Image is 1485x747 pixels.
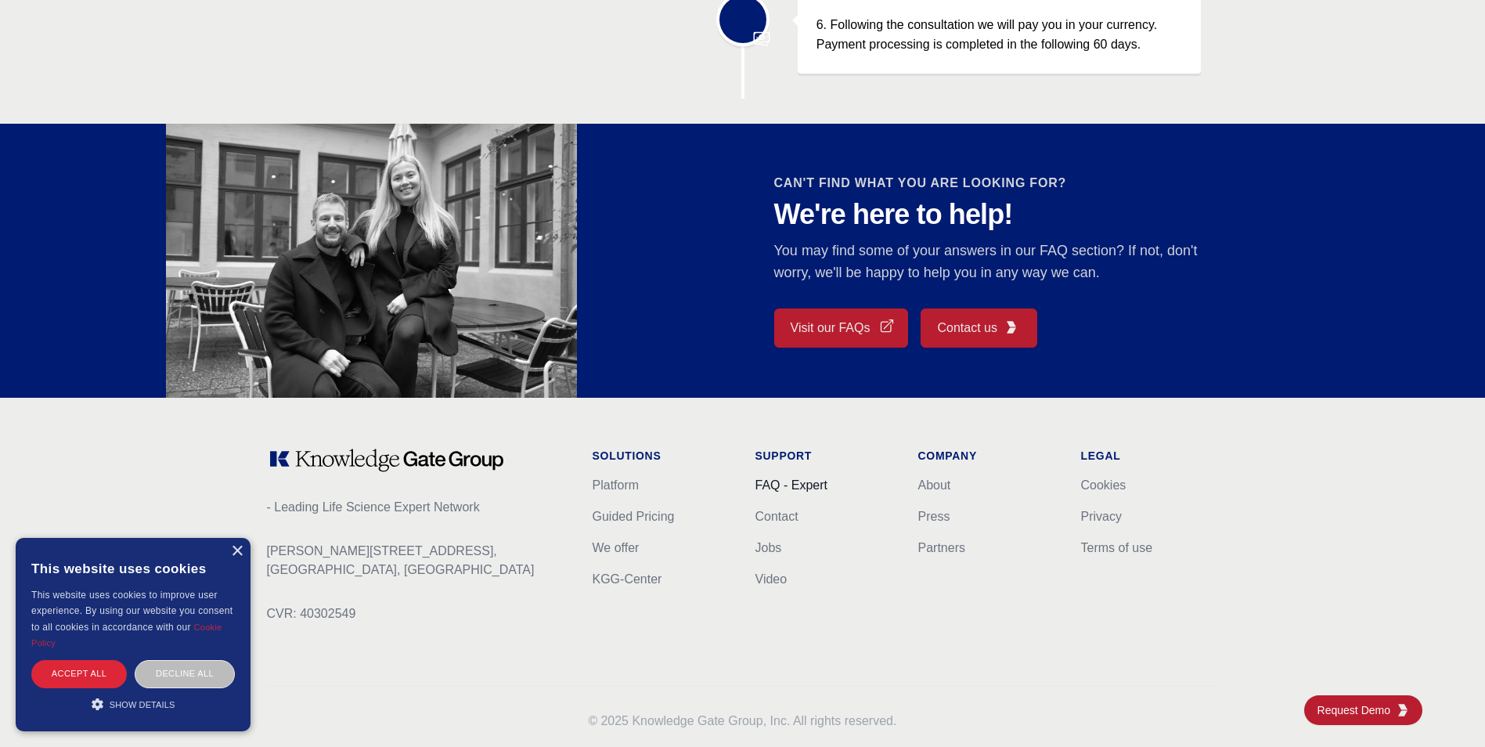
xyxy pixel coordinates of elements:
[31,590,232,633] span: This website uses cookies to improve user experience. By using our website you consent to all coo...
[231,546,243,558] div: Close
[267,498,568,517] p: - Leading Life Science Expert Network
[593,572,662,586] a: KGG-Center
[918,478,951,492] a: About
[135,660,235,687] div: Decline all
[774,174,1219,193] h2: CAN'T FIND WHAT YOU ARE LOOKING FOR?
[1317,702,1397,718] span: Request Demo
[267,712,1219,731] p: 2025 Knowledge Gate Group, Inc. All rights reserved.
[1304,695,1422,725] a: Request DemoKGG
[918,448,1056,464] h1: Company
[774,309,909,348] a: Visit our FAQs
[589,714,598,727] span: ©
[774,240,1219,283] p: You may find some of your answers in our FAQ section? If not, don't worry, we'll be happy to help...
[1081,448,1219,464] h1: Legal
[918,510,950,523] a: Press
[31,550,235,587] div: This website uses cookies
[918,541,965,554] a: Partners
[755,541,782,554] a: Jobs
[816,15,1182,55] p: 6. Following the consultation we will pay you in your currency. Payment processing is completed i...
[267,542,568,579] p: [PERSON_NAME][STREET_ADDRESS], [GEOGRAPHIC_DATA], [GEOGRAPHIC_DATA]
[755,572,788,586] a: Video
[1081,478,1126,492] a: Cookies
[921,309,1036,348] a: Contact usKGG
[937,319,997,337] span: Contact us
[593,448,730,464] h1: Solutions
[755,510,798,523] a: Contact
[755,478,827,492] a: FAQ - Expert
[31,696,235,712] div: Show details
[110,700,175,709] span: Show details
[1397,704,1409,716] img: KGG
[774,199,1219,230] p: We're here to help!
[1407,672,1485,747] div: Chat-widget
[1081,541,1153,554] a: Terms of use
[31,622,222,648] a: Cookie Policy
[267,604,568,623] p: CVR: 40302549
[31,660,127,687] div: Accept all
[593,510,675,523] a: Guided Pricing
[593,478,640,492] a: Platform
[1081,510,1122,523] a: Privacy
[1005,321,1018,334] img: KGG
[593,541,640,554] a: We offer
[1407,672,1485,747] iframe: Chat Widget
[755,448,893,464] h1: Support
